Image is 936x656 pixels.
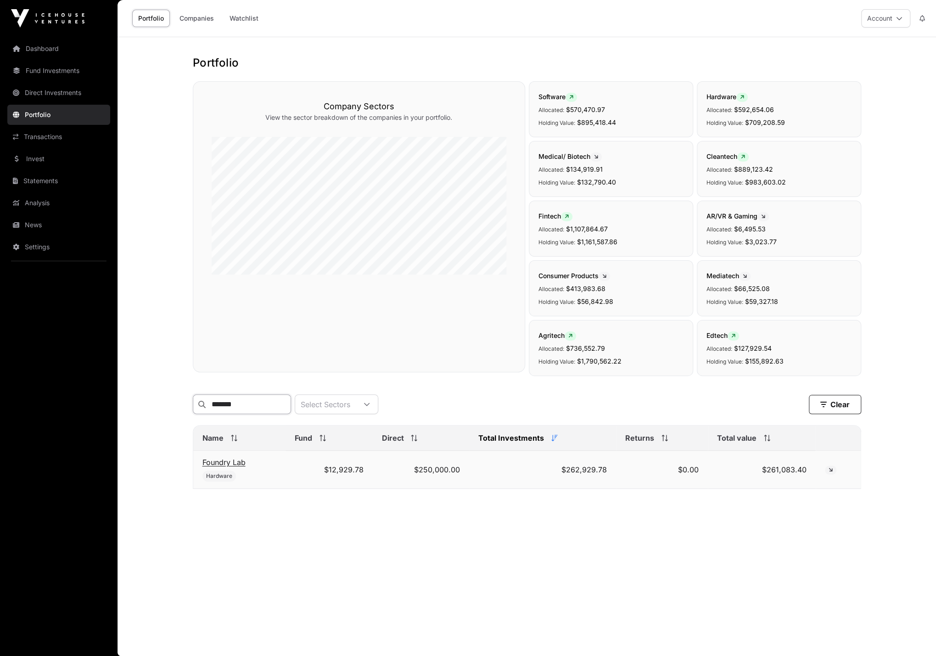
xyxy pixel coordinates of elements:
span: Hardware [706,93,748,101]
span: $6,495.53 [734,225,766,233]
span: $709,208.59 [745,118,785,126]
span: Allocated: [706,226,732,233]
span: $592,654.06 [734,106,774,113]
h1: Portfolio [193,56,861,70]
td: $0.00 [616,451,708,489]
span: $1,161,587.86 [577,238,617,246]
span: $413,983.68 [566,285,605,292]
td: $250,000.00 [372,451,469,489]
span: Agritech [538,331,576,339]
span: Total value [717,432,757,443]
span: $889,123.42 [734,165,773,173]
span: Allocated: [538,345,564,352]
span: $132,790.40 [577,178,616,186]
span: $66,525.08 [734,285,770,292]
span: Software [538,93,577,101]
span: Allocated: [538,166,564,173]
span: Holding Value: [706,298,743,305]
span: $895,418.44 [577,118,616,126]
span: Holding Value: [538,239,575,246]
span: $127,929.54 [734,344,772,352]
span: Consumer Products [538,272,610,280]
span: Total Investments [478,432,544,443]
span: Allocated: [706,345,732,352]
span: Holding Value: [538,119,575,126]
td: $12,929.78 [286,451,372,489]
a: Direct Investments [7,83,110,103]
span: Allocated: [706,286,732,292]
span: Allocated: [706,166,732,173]
div: Select Sectors [295,395,356,414]
span: Holding Value: [706,358,743,365]
img: Icehouse Ventures Logo [11,9,84,28]
span: Cleantech [706,152,749,160]
a: Dashboard [7,39,110,59]
span: $983,603.02 [745,178,786,186]
span: Allocated: [538,226,564,233]
a: Transactions [7,127,110,147]
span: Name [202,432,224,443]
span: Holding Value: [706,179,743,186]
a: Portfolio [132,10,170,27]
span: $1,107,864.67 [566,225,608,233]
a: Analysis [7,193,110,213]
a: Foundry Lab [202,458,246,467]
td: $261,083.40 [708,451,816,489]
span: Allocated: [706,107,732,113]
span: Allocated: [538,107,564,113]
span: $736,552.79 [566,344,605,352]
td: $262,929.78 [469,451,616,489]
span: $1,790,562.22 [577,357,622,365]
a: Companies [174,10,220,27]
span: $3,023.77 [745,238,777,246]
span: Fund [295,432,312,443]
a: Watchlist [224,10,264,27]
span: $56,842.98 [577,297,613,305]
a: Portfolio [7,105,110,125]
span: Edtech [706,331,739,339]
span: $155,892.63 [745,357,784,365]
iframe: Chat Widget [890,612,936,656]
p: View the sector breakdown of the companies in your portfolio. [212,113,506,122]
a: News [7,215,110,235]
span: Hardware [206,472,232,480]
span: Holding Value: [706,239,743,246]
span: Returns [625,432,654,443]
span: Holding Value: [538,179,575,186]
span: Allocated: [538,286,564,292]
span: $134,919.91 [566,165,603,173]
span: AR/VR & Gaming [706,212,769,220]
button: Account [861,9,910,28]
a: Fund Investments [7,61,110,81]
span: Holding Value: [706,119,743,126]
h3: Company Sectors [212,100,506,113]
span: Medical/ Biotech [538,152,602,160]
a: Settings [7,237,110,257]
span: Holding Value: [538,298,575,305]
a: Statements [7,171,110,191]
a: Invest [7,149,110,169]
span: $570,470.97 [566,106,605,113]
span: $59,327.18 [745,297,778,305]
span: Fintech [538,212,572,220]
button: Clear [809,395,861,414]
span: Direct [381,432,404,443]
span: Mediatech [706,272,751,280]
span: Holding Value: [538,358,575,365]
